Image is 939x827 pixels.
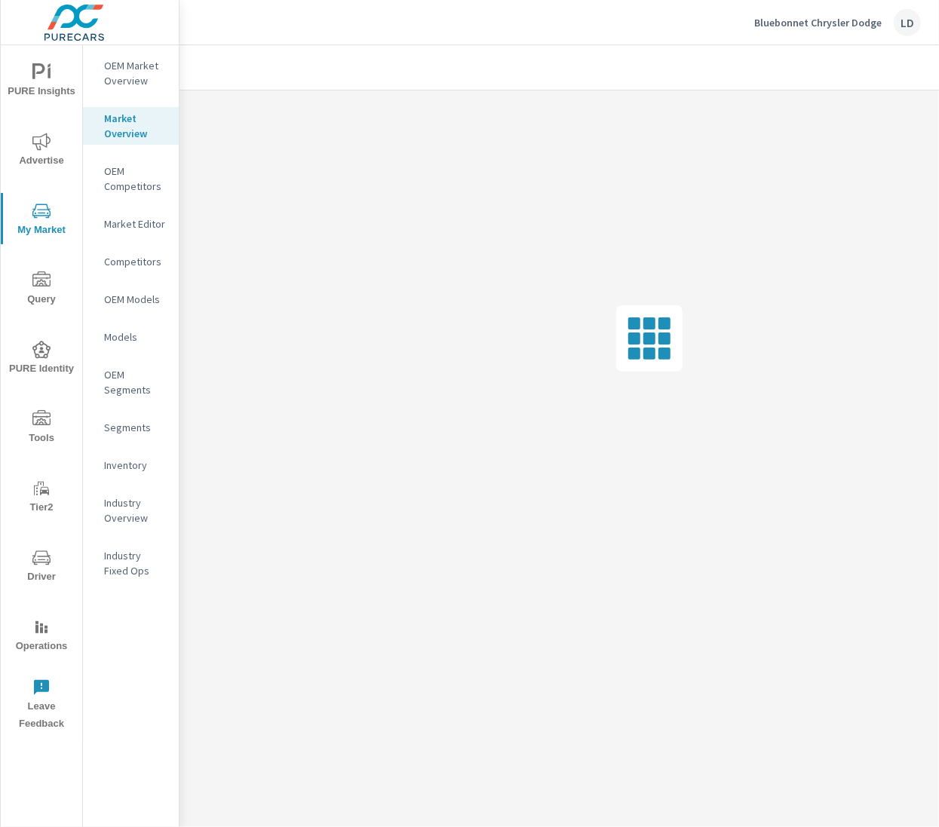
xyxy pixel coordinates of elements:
span: Leave Feedback [5,678,78,733]
span: Advertise [5,133,78,170]
p: Industry Overview [104,495,167,525]
p: OEM Segments [104,367,167,397]
div: LD [894,9,921,36]
p: Competitors [104,254,167,269]
p: Segments [104,420,167,435]
p: Models [104,329,167,345]
span: Driver [5,549,78,586]
p: Bluebonnet Chrysler Dodge [754,16,882,29]
div: Inventory [83,454,179,476]
div: OEM Competitors [83,160,179,198]
p: OEM Market Overview [104,58,167,88]
span: Query [5,271,78,308]
div: OEM Segments [83,363,179,401]
div: OEM Models [83,288,179,311]
span: Operations [5,618,78,655]
p: OEM Competitors [104,164,167,194]
div: OEM Market Overview [83,54,179,92]
div: nav menu [1,45,82,739]
div: Segments [83,416,179,439]
div: Market Overview [83,107,179,145]
div: Industry Overview [83,492,179,529]
span: PURE Identity [5,341,78,378]
div: Industry Fixed Ops [83,544,179,582]
span: PURE Insights [5,63,78,100]
p: OEM Models [104,292,167,307]
div: Models [83,326,179,348]
span: Tier2 [5,479,78,516]
div: Market Editor [83,213,179,235]
span: My Market [5,202,78,239]
span: Tools [5,410,78,447]
p: Industry Fixed Ops [104,548,167,578]
p: Inventory [104,458,167,473]
p: Market Editor [104,216,167,231]
p: Market Overview [104,111,167,141]
div: Competitors [83,250,179,273]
